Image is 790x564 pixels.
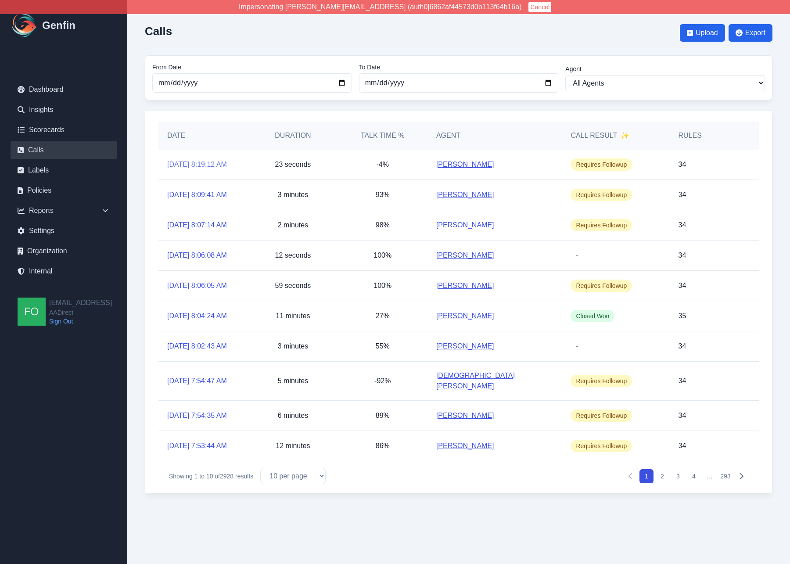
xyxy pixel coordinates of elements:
p: 55% [376,341,390,352]
a: [DATE] 7:53:44 AM [167,441,227,451]
a: Insights [11,101,117,119]
a: Labels [11,162,117,179]
button: 293 [718,469,733,483]
p: 100% [373,250,391,261]
span: … [703,469,717,483]
img: Logo [11,11,39,40]
nav: Pagination [624,469,748,483]
p: 2 minutes [278,220,308,230]
a: [DATE] 8:02:43 AM [167,341,227,352]
p: 34 [679,441,686,451]
p: 5 minutes [278,376,308,386]
a: Organization [11,242,117,260]
span: Requires Followup [571,280,632,292]
label: From Date [152,63,352,72]
button: Cancel [528,2,551,12]
p: 100% [373,280,391,291]
span: Export [745,28,765,38]
a: [PERSON_NAME] [436,159,494,170]
span: 2928 [220,473,233,480]
p: 93% [376,190,390,200]
h5: Date [167,130,239,141]
h5: Agent [436,130,460,141]
h1: Genfin [42,18,75,32]
a: [PERSON_NAME] [436,311,494,321]
span: - [571,340,583,352]
p: 34 [679,280,686,291]
p: 6 minutes [278,410,308,421]
span: AADirect [49,308,112,317]
p: -92% [374,376,391,386]
button: 2 [655,469,669,483]
label: To Date [359,63,559,72]
p: 35 [679,311,686,321]
p: 34 [679,220,686,230]
span: Requires Followup [571,189,632,201]
p: 12 minutes [276,441,310,451]
a: Calls [11,141,117,159]
a: [DATE] 8:19:12 AM [167,159,227,170]
h2: Calls [145,25,172,38]
a: Settings [11,222,117,240]
a: [DEMOGRAPHIC_DATA][PERSON_NAME] [436,370,553,392]
a: [DATE] 8:06:08 AM [167,250,227,261]
p: 27% [376,311,390,321]
p: 3 minutes [278,190,308,200]
a: [PERSON_NAME] [436,190,494,200]
button: 1 [639,469,654,483]
button: 3 [671,469,685,483]
span: ✨ [621,130,629,141]
a: [DATE] 7:54:47 AM [167,376,227,386]
p: 34 [679,159,686,170]
h5: Call Result [571,130,629,141]
a: [DATE] 7:54:35 AM [167,410,227,421]
label: Agent [565,65,765,73]
a: [PERSON_NAME] [436,441,494,451]
span: Requires Followup [571,440,632,452]
button: Upload [680,24,725,42]
p: 34 [679,250,686,261]
h5: Talk Time % [347,130,419,141]
h2: [EMAIL_ADDRESS] [49,298,112,308]
p: 59 seconds [275,280,311,291]
p: 34 [679,376,686,386]
span: Upload [696,28,718,38]
p: 98% [376,220,390,230]
a: [DATE] 8:07:14 AM [167,220,227,230]
a: Dashboard [11,81,117,98]
a: [DATE] 8:04:24 AM [167,311,227,321]
a: [DATE] 8:06:05 AM [167,280,227,291]
a: [PERSON_NAME] [436,410,494,421]
button: 4 [687,469,701,483]
p: 34 [679,410,686,421]
p: -4% [377,159,389,170]
a: [PERSON_NAME] [436,341,494,352]
span: - [571,249,583,262]
div: Reports [11,202,117,219]
h5: Rules [679,130,702,141]
span: Requires Followup [571,375,632,387]
p: 12 seconds [275,250,311,261]
h5: Duration [257,130,329,141]
span: Requires Followup [571,219,632,231]
p: 89% [376,410,390,421]
a: [PERSON_NAME] [436,250,494,261]
a: [PERSON_NAME] [436,280,494,291]
p: 23 seconds [275,159,311,170]
span: 10 [206,473,213,480]
a: Policies [11,182,117,199]
img: founders@genfin.ai [18,298,46,326]
p: Showing to of results [169,472,253,481]
span: Requires Followup [571,158,632,171]
p: 11 minutes [276,311,310,321]
button: Export [729,24,772,42]
p: 34 [679,341,686,352]
a: [DATE] 8:09:41 AM [167,190,227,200]
p: 34 [679,190,686,200]
p: 86% [376,441,390,451]
a: [PERSON_NAME] [436,220,494,230]
span: 1 [194,473,198,480]
p: 3 minutes [278,341,308,352]
a: Sign Out [49,317,112,326]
